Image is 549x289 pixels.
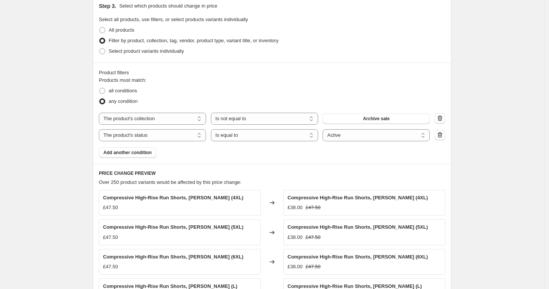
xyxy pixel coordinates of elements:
[306,263,321,271] strike: £47.50
[109,27,134,33] span: All products
[99,147,156,158] button: Add another condition
[306,234,321,241] strike: £47.50
[109,38,278,43] span: Filter by product, collection, tag, vendor, product type, variant title, or inventory
[288,283,422,289] span: Compressive High-Rise Run Shorts, [PERSON_NAME] (L)
[288,263,303,271] div: £38.00
[288,234,303,241] div: £38.00
[99,2,116,10] h2: Step 3.
[103,263,118,271] div: £47.50
[99,17,248,22] span: Select all products, use filters, or select products variants individually
[103,234,118,241] div: £47.50
[99,69,445,76] div: Product filters
[323,113,430,124] button: Archive sale
[99,77,146,83] span: Products must match:
[109,48,184,54] span: Select product variants individually
[363,116,390,122] span: Archive sale
[103,254,243,260] span: Compressive High-Rise Run Shorts, [PERSON_NAME] (6XL)
[288,224,428,230] span: Compressive High-Rise Run Shorts, [PERSON_NAME] (5XL)
[103,204,118,211] div: £47.50
[99,170,445,176] h6: PRICE CHANGE PREVIEW
[99,179,241,185] span: Over 250 product variants would be affected by this price change:
[109,98,138,104] span: any condition
[103,283,237,289] span: Compressive High-Rise Run Shorts, [PERSON_NAME] (L)
[109,88,137,93] span: all conditions
[306,204,321,211] strike: £47.50
[103,195,243,200] span: Compressive High-Rise Run Shorts, [PERSON_NAME] (4XL)
[288,195,428,200] span: Compressive High-Rise Run Shorts, [PERSON_NAME] (4XL)
[119,2,217,10] p: Select which products should change in price
[103,150,152,156] span: Add another condition
[288,254,428,260] span: Compressive High-Rise Run Shorts, [PERSON_NAME] (6XL)
[288,204,303,211] div: £38.00
[103,224,243,230] span: Compressive High-Rise Run Shorts, [PERSON_NAME] (5XL)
